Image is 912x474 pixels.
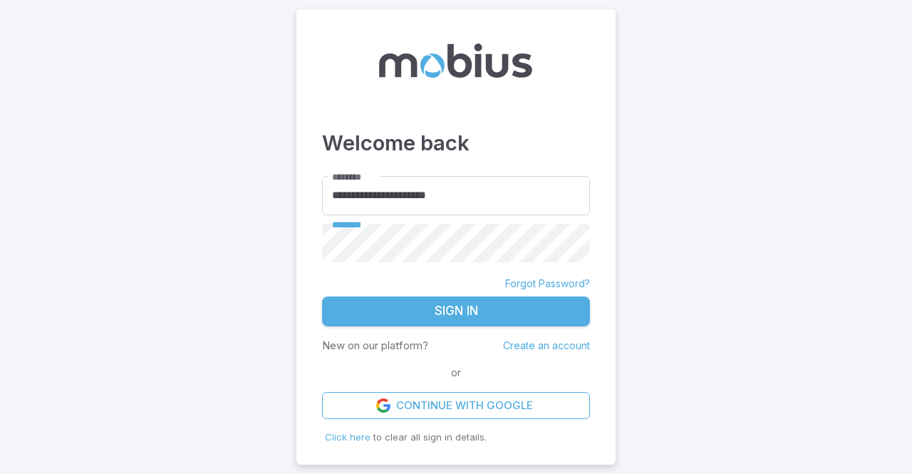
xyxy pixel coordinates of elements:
span: or [447,365,465,381]
p: New on our platform? [322,338,428,354]
p: to clear all sign in details. [325,431,587,445]
a: Continue with Google [322,392,590,419]
a: Forgot Password? [505,277,590,291]
h3: Welcome back [322,128,590,159]
button: Sign In [322,297,590,326]
a: Create an account [503,339,590,351]
span: Click here [325,431,370,443]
